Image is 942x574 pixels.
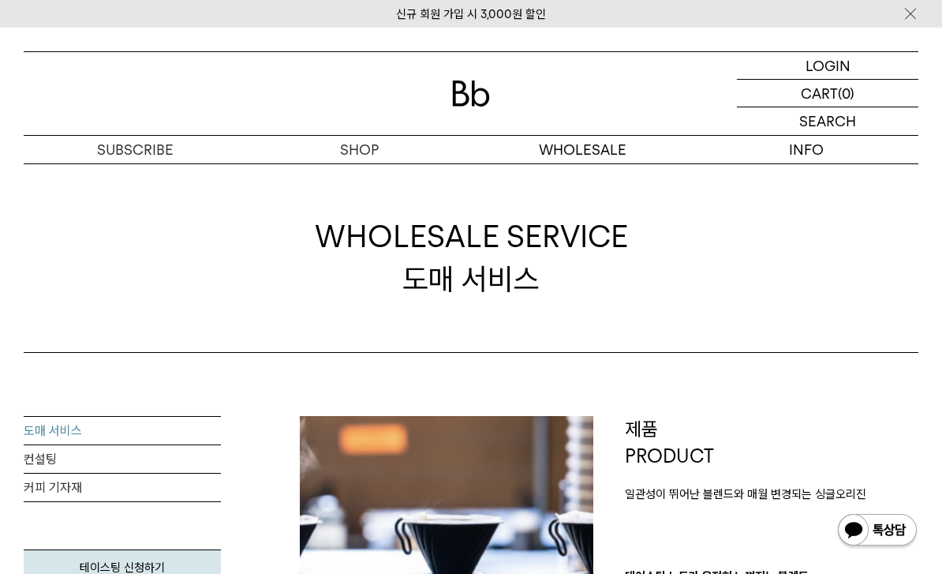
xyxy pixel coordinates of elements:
[695,136,919,163] p: INFO
[24,417,221,445] a: 도매 서비스
[24,136,248,163] a: SUBSCRIBE
[24,445,221,474] a: 컨설팅
[737,52,918,80] a: LOGIN
[838,80,854,107] p: (0)
[836,512,918,550] img: 카카오톡 채널 1:1 채팅 버튼
[315,216,628,257] span: WHOLESALE SERVICE
[24,474,221,502] a: 커피 기자재
[248,136,472,163] a: SHOP
[801,80,838,107] p: CART
[452,81,490,107] img: 로고
[625,416,918,469] p: 제품 PRODUCT
[315,216,628,299] div: 도매 서비스
[471,136,695,163] p: WHOLESALE
[799,107,856,135] p: SEARCH
[806,52,850,79] p: LOGIN
[737,80,918,107] a: CART (0)
[396,7,546,21] a: 신규 회원 가입 시 3,000원 할인
[625,485,918,504] p: 일관성이 뛰어난 블렌드와 매월 변경되는 싱글오리진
